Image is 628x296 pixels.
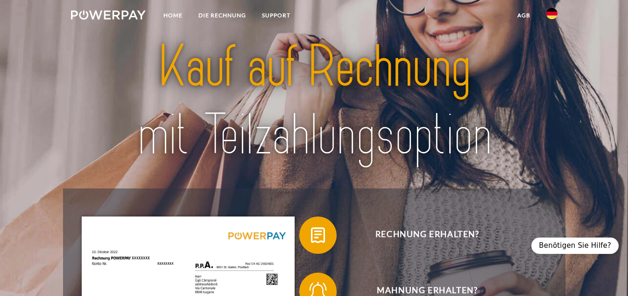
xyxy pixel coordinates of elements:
img: logo-powerpay-white.svg [71,10,146,20]
img: qb_bill.svg [306,224,330,247]
img: de [546,8,557,19]
span: Rechnung erhalten? [313,217,542,254]
div: Benötigen Sie Hilfe? [531,238,619,254]
a: agb [509,7,538,24]
button: Rechnung erhalten? [299,217,542,254]
a: DIE RECHNUNG [191,7,254,24]
a: SUPPORT [254,7,298,24]
a: Home [155,7,191,24]
img: title-powerpay_de.svg [95,29,534,173]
